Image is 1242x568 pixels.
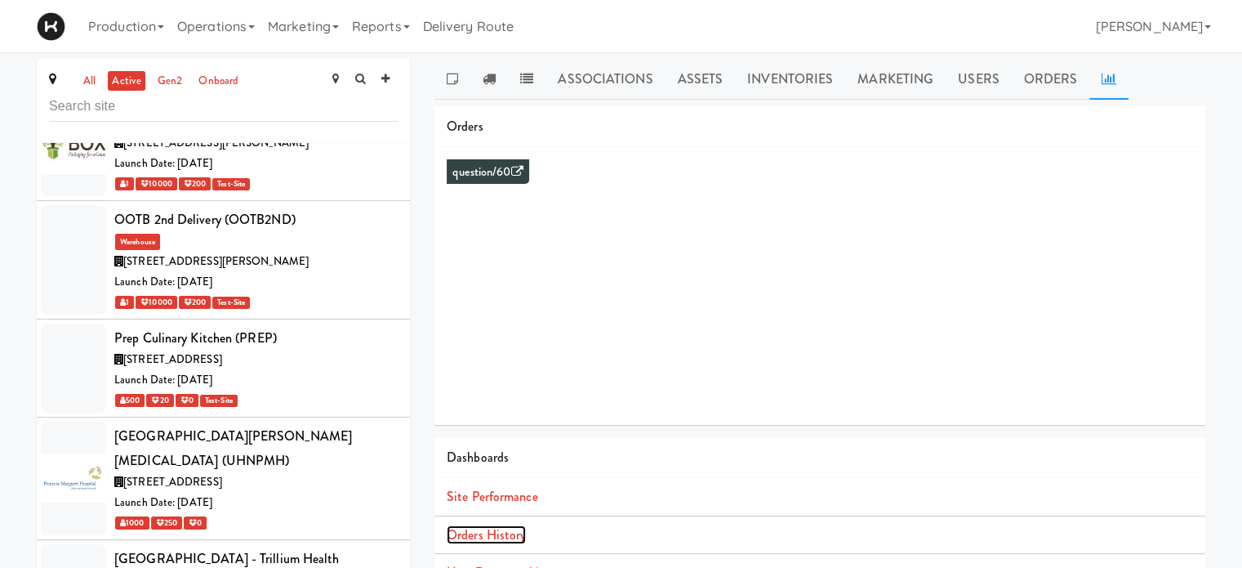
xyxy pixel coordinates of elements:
span: [STREET_ADDRESS] [123,351,222,367]
a: gen2 [154,71,186,92]
span: Test-Site [200,395,238,407]
span: 1000 [115,517,149,530]
span: Test-Site [212,297,250,309]
li: Prep Culinary Kitchen (PREP)[STREET_ADDRESS]Launch Date: [DATE] 500 20 0Test-Site [37,320,410,418]
a: onboard [194,71,243,92]
div: Prep Culinary Kitchen (PREP) [114,326,398,351]
div: Launch Date: [DATE] [114,154,398,174]
span: 500 [115,394,145,407]
span: 10000 [136,177,177,190]
span: [STREET_ADDRESS][PERSON_NAME] [123,135,309,150]
div: OOTB 2nd Delivery (OOTB2ND) [114,208,398,232]
div: Launch Date: [DATE] [114,493,398,513]
span: 0 [184,517,207,530]
span: 200 [179,296,211,309]
a: Associations [545,59,665,100]
div: Launch Date: [DATE] [114,370,398,391]
a: Users [946,59,1012,100]
a: Site Performance [447,487,538,506]
span: 20 [146,394,173,407]
span: 1 [115,296,134,309]
li: [GEOGRAPHIC_DATA][PERSON_NAME][MEDICAL_DATA] (UHNPMH)[STREET_ADDRESS]Launch Date: [DATE] 1000 250 0 [37,418,410,540]
span: 250 [151,517,182,530]
a: Inventories [735,59,845,100]
span: 200 [179,177,211,190]
span: 1 [115,177,134,190]
a: active [108,71,145,92]
a: Marketing [845,59,946,100]
input: Search site [49,92,398,122]
a: Orders History [447,526,526,544]
div: [GEOGRAPHIC_DATA][PERSON_NAME][MEDICAL_DATA] (UHNPMH) [114,424,398,472]
span: Orders [447,117,483,136]
li: OOTB 2nd Delivery (OOTB2ND)Warehouse[STREET_ADDRESS][PERSON_NAME]Launch Date: [DATE] 1 10000 200T... [37,201,410,320]
a: question/60 [452,163,523,181]
span: 0 [176,394,198,407]
span: [STREET_ADDRESS][PERSON_NAME] [123,253,309,269]
span: [STREET_ADDRESS] [123,474,222,490]
span: 10000 [136,296,177,309]
div: Launch Date: [DATE] [114,272,398,293]
span: Dashboards [447,448,509,467]
span: Warehouse [115,234,160,250]
a: all [79,71,100,92]
a: Assets [666,59,736,100]
a: Orders [1012,59,1090,100]
img: Micromart [37,12,65,41]
span: Test-Site [212,178,250,190]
